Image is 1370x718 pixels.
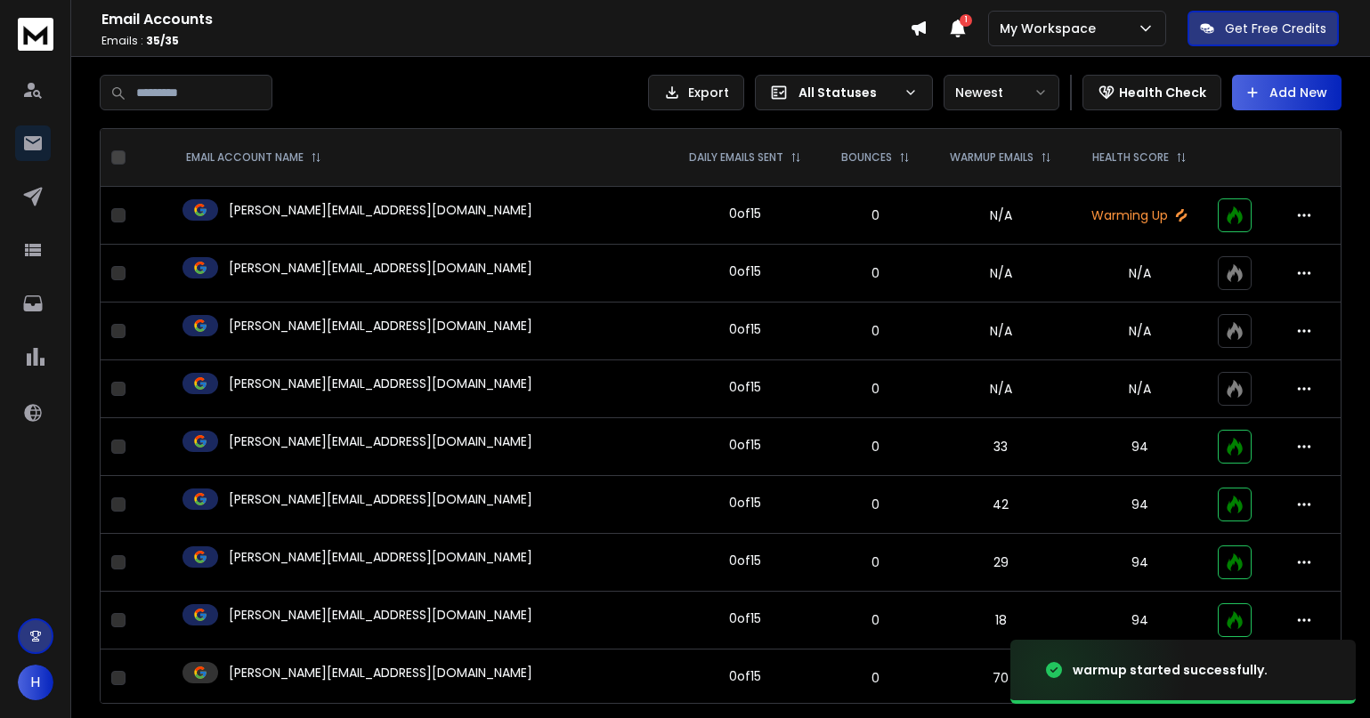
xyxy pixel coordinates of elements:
span: 1 [960,14,972,27]
button: Newest [944,75,1059,110]
td: 94 [1072,418,1207,476]
div: Keywords by Traffic [197,105,300,117]
p: [PERSON_NAME][EMAIL_ADDRESS][DOMAIN_NAME] [229,548,532,566]
p: N/A [1082,264,1196,282]
img: tab_keywords_by_traffic_grey.svg [177,103,191,117]
img: website_grey.svg [28,46,43,61]
div: Domain: [URL] [46,46,126,61]
td: 94 [1072,476,1207,534]
td: N/A [929,187,1073,245]
div: 0 of 15 [729,320,761,338]
button: H [18,665,53,700]
p: 0 [833,496,919,513]
button: Add New [1232,75,1342,110]
p: 0 [833,553,919,571]
p: [PERSON_NAME][EMAIL_ADDRESS][DOMAIN_NAME] [229,259,532,277]
button: Export [648,75,744,110]
div: 0 of 15 [729,205,761,222]
div: Domain Overview [68,105,159,117]
p: HEALTH SCORE [1092,150,1169,165]
p: [PERSON_NAME][EMAIL_ADDRESS][DOMAIN_NAME] [229,606,532,624]
p: All Statuses [798,84,896,101]
p: BOUNCES [841,150,892,165]
p: 0 [833,206,919,224]
p: [PERSON_NAME][EMAIL_ADDRESS][DOMAIN_NAME] [229,375,532,392]
p: 0 [833,438,919,456]
p: Get Free Credits [1225,20,1326,37]
td: N/A [929,245,1073,303]
p: 0 [833,669,919,687]
td: 18 [929,592,1073,649]
p: [PERSON_NAME][EMAIL_ADDRESS][DOMAIN_NAME] [229,317,532,335]
p: N/A [1082,322,1196,340]
p: Health Check [1119,84,1206,101]
div: 0 of 15 [729,609,761,627]
td: 94 [1072,592,1207,649]
p: My Workspace [1000,20,1103,37]
div: EMAIL ACCOUNT NAME [186,150,321,165]
p: DAILY EMAILS SENT [689,150,783,165]
td: 42 [929,476,1073,534]
div: 0 of 15 [729,552,761,569]
p: 0 [833,611,919,629]
p: N/A [1082,380,1196,398]
div: 0 of 15 [729,667,761,685]
p: [PERSON_NAME][EMAIL_ADDRESS][DOMAIN_NAME] [229,201,532,219]
div: 0 of 15 [729,436,761,454]
img: tab_domain_overview_orange.svg [48,103,62,117]
td: N/A [929,360,1073,418]
p: WARMUP EMAILS [950,150,1034,165]
td: 33 [929,418,1073,476]
p: 0 [833,322,919,340]
td: 29 [929,534,1073,592]
div: 0 of 15 [729,494,761,512]
img: logo_orange.svg [28,28,43,43]
p: 0 [833,380,919,398]
img: logo [18,18,53,51]
td: 94 [1072,534,1207,592]
button: Get Free Credits [1188,11,1339,46]
p: [PERSON_NAME][EMAIL_ADDRESS][DOMAIN_NAME] [229,490,532,508]
p: [PERSON_NAME][EMAIL_ADDRESS][DOMAIN_NAME] [229,432,532,450]
p: [PERSON_NAME][EMAIL_ADDRESS][DOMAIN_NAME] [229,664,532,682]
div: v 4.0.25 [50,28,87,43]
div: 0 of 15 [729,378,761,396]
p: Warming Up [1082,206,1196,224]
button: Health Check [1082,75,1221,110]
span: 35 / 35 [146,33,179,48]
td: 70 [929,649,1073,707]
p: Emails : [101,34,910,48]
h1: Email Accounts [101,9,910,30]
div: warmup started successfully. [1073,661,1268,679]
td: N/A [929,303,1073,360]
div: 0 of 15 [729,262,761,280]
p: 0 [833,264,919,282]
